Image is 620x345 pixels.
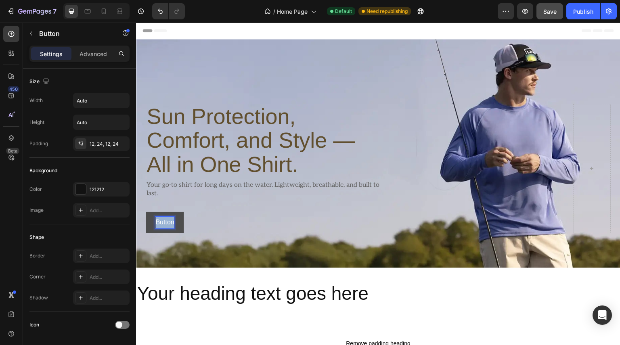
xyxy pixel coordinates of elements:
[53,6,57,16] p: 7
[29,321,39,328] div: Icon
[593,305,612,325] div: Open Intercom Messenger
[543,8,557,15] span: Save
[566,3,600,19] button: Publish
[29,273,46,280] div: Corner
[73,115,129,130] input: Auto
[39,29,108,38] p: Button
[8,86,19,92] div: 450
[29,167,57,174] div: Background
[90,253,128,260] div: Add...
[29,252,45,259] div: Border
[29,294,48,301] div: Shadow
[29,119,44,126] div: Height
[152,3,185,19] div: Undo/Redo
[29,140,48,147] div: Padding
[90,140,128,148] div: 12, 24, 12, 24
[40,50,63,58] p: Settings
[367,8,408,15] span: Need republishing
[29,234,44,241] div: Shape
[73,93,129,108] input: Auto
[277,7,308,16] span: Home Page
[3,3,60,19] button: 7
[90,186,128,193] div: 121212
[335,8,352,15] span: Default
[90,274,128,281] div: Add...
[80,50,107,58] p: Advanced
[90,207,128,214] div: Add...
[536,3,563,19] button: Save
[29,76,51,87] div: Size
[573,7,593,16] div: Publish
[136,23,620,345] iframe: Design area
[29,186,42,193] div: Color
[273,7,275,16] span: /
[29,207,44,214] div: Image
[6,148,19,154] div: Beta
[90,295,128,302] div: Add...
[29,97,43,104] div: Width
